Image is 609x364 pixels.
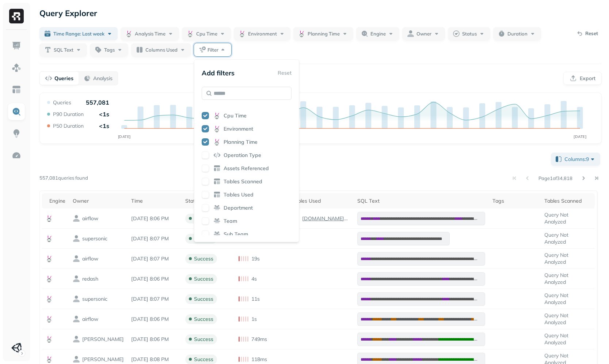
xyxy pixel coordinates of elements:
[131,296,178,303] p: Sep 18, 2025 8:07 PM
[131,215,178,222] p: Sep 18, 2025 8:06 PM
[82,316,98,323] p: airflow
[86,99,109,106] p: 557,081
[224,125,253,132] span: Environment
[12,41,21,50] img: Dashboard
[448,27,490,40] button: Status
[356,27,399,40] button: Engine
[564,155,596,163] span: Columns: 9
[544,232,591,245] p: Query Not Analyzed
[194,255,213,262] p: success
[402,27,445,40] button: Owner
[299,215,350,222] a: [DOMAIN_NAME]_ssds
[194,43,231,56] button: Filter
[39,7,97,20] p: Query Explorer
[12,85,21,94] img: Asset Explorer
[82,235,107,242] p: supersonic
[82,275,98,282] p: redash
[194,296,213,303] p: success
[416,30,431,37] span: Owner
[224,218,237,225] span: Team
[53,111,84,118] p: P90 Duration
[39,175,88,182] p: 557,081 queries found
[9,9,24,23] img: Ryft
[53,99,71,106] p: Queries
[82,215,98,222] p: airflow
[224,178,262,185] span: Tables Scanned
[121,27,179,40] button: Analysis Time
[194,275,213,282] p: success
[251,356,267,363] p: 118ms
[301,215,350,222] p: [DOMAIN_NAME]_ssds
[551,153,600,166] button: Columns:9
[131,255,178,262] p: Sep 18, 2025 8:07 PM
[49,198,65,204] div: Engine
[182,27,231,40] button: Cpu Time
[248,30,277,37] span: Environment
[131,43,191,56] button: Columns Used
[507,30,528,37] span: Duration
[99,110,109,118] p: <1s
[131,316,178,323] p: Sep 18, 2025 8:06 PM
[251,336,267,343] p: 749ms
[544,272,591,286] p: Query Not Analyzed
[93,75,113,82] p: Analysis
[99,122,109,130] p: <1s
[11,343,22,353] img: Unity
[131,356,178,363] p: Sep 18, 2025 8:08 PM
[73,198,124,204] div: Owner
[573,28,602,40] button: Reset
[185,198,231,204] div: Status
[39,43,87,56] button: SQL Text
[224,191,254,198] span: Tables Used
[82,336,124,343] p: trino
[145,46,178,53] span: Columns Used
[544,292,591,306] p: Query Not Analyzed
[292,198,350,204] div: Tables Used
[544,198,591,204] div: Tables Scanned
[370,30,386,37] span: Engine
[293,27,353,40] button: Planning Time
[12,107,21,116] img: Query Explorer
[308,30,340,37] span: Planning Time
[208,46,218,53] span: Filter
[585,30,598,37] p: Reset
[39,27,118,40] button: Time Range: Last week
[54,75,73,82] p: Queries
[357,198,485,204] div: SQL Text
[90,43,128,56] button: Tags
[538,175,572,181] p: Page 1 of 34,818
[12,129,21,138] img: Insights
[224,152,261,159] span: Operation Type
[131,235,178,242] p: Sep 18, 2025 8:07 PM
[202,69,235,77] p: Add filters
[53,30,104,37] span: Time Range: Last week
[224,165,269,172] span: Assets Referenced
[224,231,248,238] span: Sub Team
[544,332,591,346] p: Query Not Analyzed
[251,316,257,323] p: 1s
[194,356,213,363] p: success
[492,198,537,204] div: Tags
[544,312,591,326] p: Query Not Analyzed
[131,275,178,282] p: Sep 18, 2025 8:06 PM
[224,112,247,119] span: Cpu Time
[462,30,477,37] span: Status
[82,356,124,363] p: trino
[131,336,178,343] p: Sep 18, 2025 8:06 PM
[544,211,591,225] p: Query Not Analyzed
[224,139,258,146] span: Planning Time
[224,204,253,211] span: Department
[194,336,213,343] p: success
[234,27,290,40] button: Environment
[194,316,213,323] p: success
[563,72,602,85] button: Export
[104,46,115,53] span: Tags
[12,63,21,72] img: Assets
[53,123,84,130] p: P50 Duration
[251,255,260,262] p: 19s
[82,255,98,262] p: airflow
[544,252,591,266] p: Query Not Analyzed
[12,151,21,160] img: Optimization
[54,46,73,53] span: SQL Text
[118,134,131,139] tspan: [DATE]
